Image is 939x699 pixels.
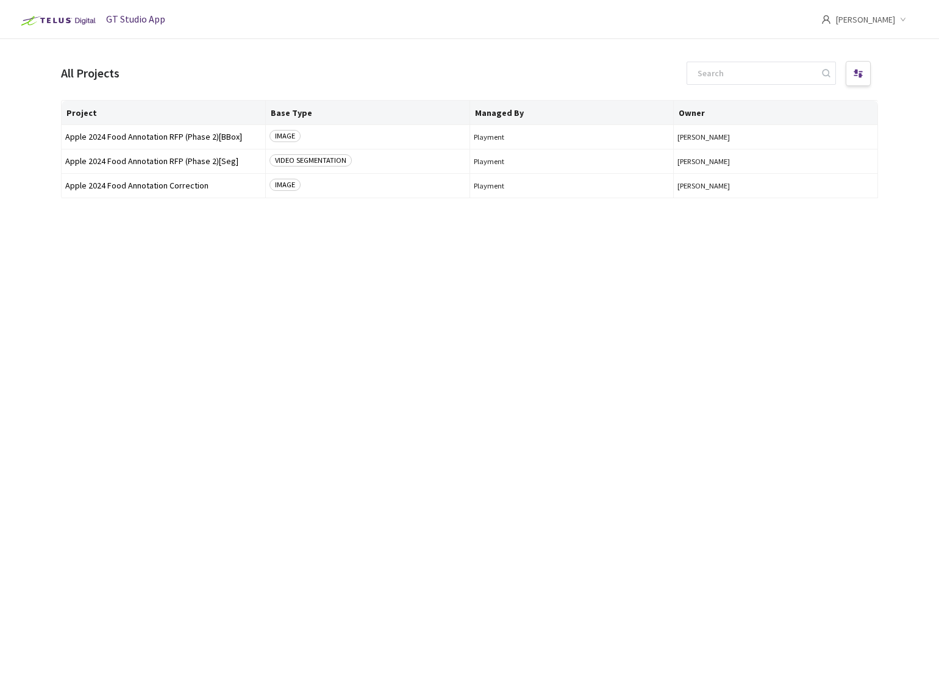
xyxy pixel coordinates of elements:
[62,101,266,125] th: Project
[690,62,820,84] input: Search
[15,11,99,30] img: Telus
[270,130,301,142] span: IMAGE
[106,13,165,25] span: GT Studio App
[474,157,670,166] span: Playment
[474,132,670,142] span: Playment
[270,179,301,191] span: IMAGE
[677,132,874,142] span: [PERSON_NAME]
[65,157,262,166] span: Apple 2024 Food Annotation RFP (Phase 2)[Seg]
[65,132,262,142] span: Apple 2024 Food Annotation RFP (Phase 2)[BBox]
[65,181,262,190] span: Apple 2024 Food Annotation Correction
[474,181,670,190] span: Playment
[821,15,831,24] span: user
[677,157,874,166] span: [PERSON_NAME]
[266,101,470,125] th: Base Type
[470,101,674,125] th: Managed By
[677,181,874,190] span: [PERSON_NAME]
[674,101,878,125] th: Owner
[270,154,352,167] span: VIDEO SEGMENTATION
[900,16,906,23] span: down
[61,63,120,82] div: All Projects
